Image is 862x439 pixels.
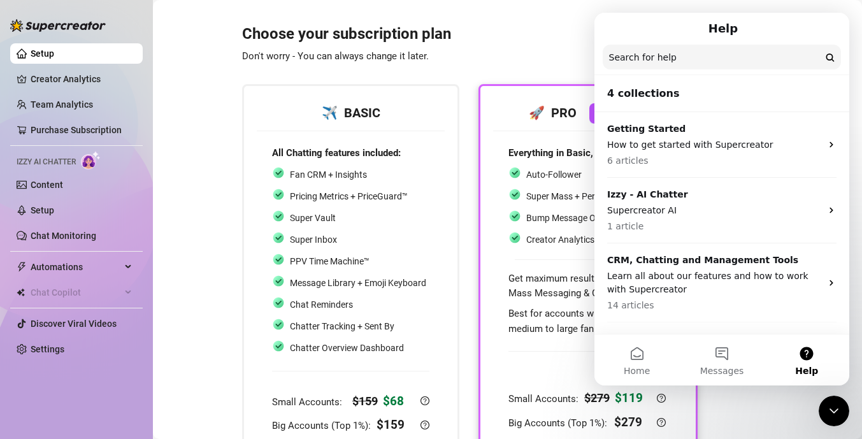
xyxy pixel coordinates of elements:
span: Best for accounts with a medium to large fanbase. [508,308,617,335]
strong: $ 68 [383,394,404,408]
img: svg%3e [272,275,285,287]
strong: ✈️ BASIC [322,105,380,120]
h3: Choose your subscription plan [242,24,698,65]
span: Big Accounts (Top 1%): [508,417,610,429]
span: Big Accounts (Top 1%): [272,420,373,431]
img: svg%3e [272,231,285,244]
a: Purchase Subscription [31,125,122,135]
span: Fan CRM + Insights [290,169,367,180]
iframe: Intercom live chat [819,396,849,426]
span: Auto-Follower [526,169,582,180]
strong: 🚀 PRO [529,105,577,120]
span: question-circle [657,418,666,427]
span: Creator Analytics Dashboard [526,234,640,245]
span: Small Accounts: [508,393,581,405]
span: Message Library + Emoji Keyboard [290,278,426,288]
strong: $ 159 [352,394,378,408]
span: Don't worry - You can always change it later. [242,50,429,62]
span: Get maximum results from both Mass Messaging & Chatting. [508,273,644,299]
a: Discover Viral Videos [31,319,117,329]
img: svg%3e [508,188,521,201]
a: Settings [31,344,64,354]
img: svg%3e [272,296,285,309]
span: question-circle [420,421,429,429]
span: Chat Copilot [31,282,121,303]
span: Pricing Metrics + PriceGuard™ [290,191,408,201]
img: AI Chatter [81,151,101,169]
img: svg%3e [272,253,285,266]
a: Content [31,180,63,190]
span: Chatter Tracking + Sent By [290,321,394,331]
span: Small Accounts: [272,396,345,408]
img: svg%3e [272,166,285,179]
button: Selectarrow-right [589,103,648,124]
span: Super Vault [290,213,336,223]
img: svg%3e [508,166,521,179]
img: svg%3e [272,340,285,352]
strong: $ 159 [377,417,405,432]
img: svg%3e [508,210,521,222]
a: Setup [31,205,54,215]
a: Setup [31,48,54,59]
img: svg%3e [508,231,521,244]
iframe: Intercom live chat [594,13,849,385]
span: Chatter Overview Dashboard [290,343,404,353]
strong: Everything in Basic, plus: [508,147,616,159]
img: Chat Copilot [17,288,25,297]
img: svg%3e [272,318,285,331]
span: Izzy AI Chatter [17,156,76,168]
span: Bump Message Online Fans [526,213,636,223]
strong: $ 279 [584,391,610,405]
a: Chat Monitoring [31,231,96,241]
span: Automations [31,257,121,277]
span: Chat Reminders [290,299,353,310]
img: logo-BBDzfeDw.svg [10,19,106,32]
img: svg%3e [272,210,285,222]
span: thunderbolt [17,262,27,272]
span: question-circle [657,394,666,403]
strong: $ 279 [614,415,642,429]
strong: All Chatting features included: [272,147,401,159]
a: Creator Analytics [31,69,133,89]
span: Super Mass + Personalized Pricing™ [526,191,668,201]
a: Team Analytics [31,99,93,110]
span: question-circle [420,396,429,405]
span: Super Inbox [290,234,337,245]
span: PPV Time Machine™ [290,256,370,266]
strong: $ 119 [615,391,643,405]
img: svg%3e [272,188,285,201]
